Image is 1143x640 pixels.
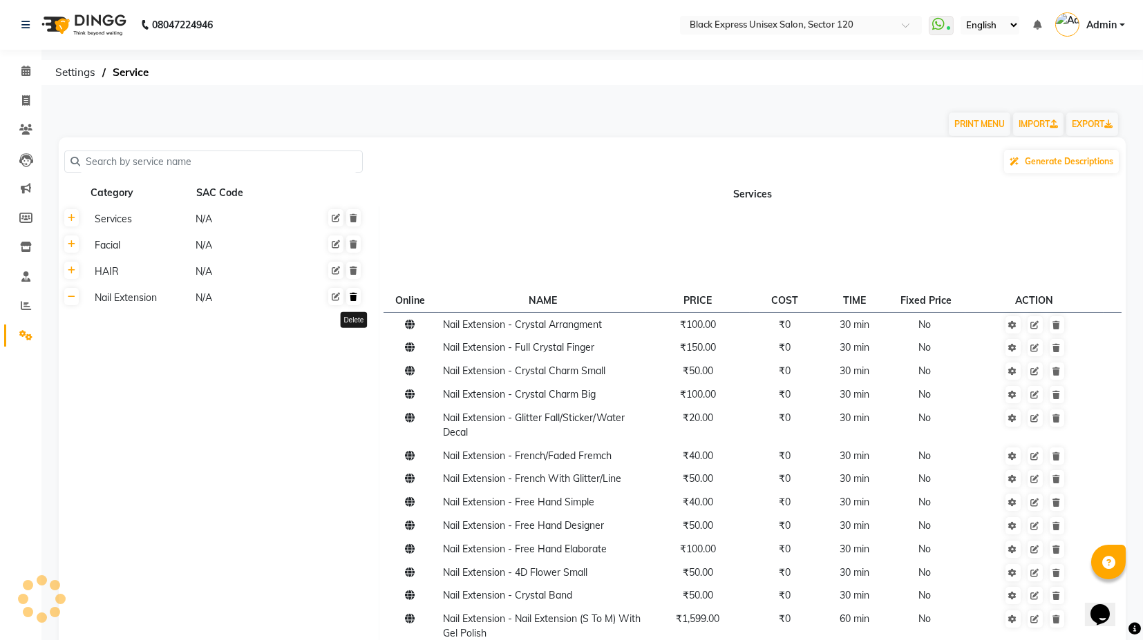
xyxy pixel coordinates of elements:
[106,60,155,85] span: Service
[152,6,213,44] b: 08047224946
[89,184,189,202] div: Category
[779,411,791,424] span: ₹0
[949,113,1010,136] button: PRINT MENU
[918,318,931,331] span: No
[89,289,189,307] div: Nail Extension
[918,589,931,601] span: No
[1055,12,1079,37] img: Admin
[443,566,587,579] span: Nail Extension - 4D Flower Small
[840,496,869,508] span: 30 min
[779,388,791,400] span: ₹0
[443,318,602,331] span: Nail Extension - Crystal Arrangment
[1085,585,1129,626] iframe: chat widget
[194,289,294,307] div: N/A
[379,180,1126,206] th: Services
[918,519,931,532] span: No
[1025,156,1113,166] span: Generate Descriptions
[965,289,1104,313] th: ACTION
[443,589,572,601] span: Nail Extension - Crystal Band
[820,289,889,313] th: TIME
[889,289,965,313] th: Fixed Price
[779,589,791,601] span: ₹0
[443,543,607,555] span: Nail Extension - Free Hand Elaborate
[194,263,294,280] div: N/A
[680,543,716,555] span: ₹100.00
[48,60,102,85] span: Settings
[1004,150,1119,173] button: Generate Descriptions
[779,318,791,331] span: ₹0
[918,411,931,424] span: No
[683,365,713,377] span: ₹50.00
[840,589,869,601] span: 30 min
[779,496,791,508] span: ₹0
[779,612,791,625] span: ₹0
[340,312,367,328] div: Delete
[683,566,713,579] span: ₹50.00
[779,341,791,353] span: ₹0
[918,472,931,485] span: No
[680,318,716,331] span: ₹100.00
[683,472,713,485] span: ₹50.00
[840,472,869,485] span: 30 min
[840,318,869,331] span: 30 min
[840,411,869,424] span: 30 min
[194,211,294,228] div: N/A
[918,365,931,377] span: No
[1086,18,1117,32] span: Admin
[918,566,931,579] span: No
[840,449,869,462] span: 30 min
[443,449,612,462] span: Nail Extension - French/Faded Fremch
[80,151,357,173] input: Search by service name
[779,519,791,532] span: ₹0
[683,519,713,532] span: ₹50.00
[680,388,716,400] span: ₹100.00
[918,496,931,508] span: No
[680,341,716,353] span: ₹150.00
[194,237,294,254] div: N/A
[439,289,646,313] th: NAME
[443,411,625,438] span: Nail Extension - Glitter Fall/Sticker/Water Decal
[918,388,931,400] span: No
[779,365,791,377] span: ₹0
[89,237,189,254] div: Facial
[443,472,621,485] span: Nail Extension - French With Glitter/Line
[918,543,931,555] span: No
[779,472,791,485] span: ₹0
[89,211,189,228] div: Services
[840,365,869,377] span: 30 min
[840,543,869,555] span: 30 min
[443,496,594,508] span: Nail Extension - Free Hand Simple
[840,519,869,532] span: 30 min
[683,411,713,424] span: ₹20.00
[1013,113,1064,136] a: IMPORT
[918,449,931,462] span: No
[840,566,869,579] span: 30 min
[443,365,605,377] span: Nail Extension - Crystal Charm Small
[443,519,604,532] span: Nail Extension - Free Hand Designer
[443,388,596,400] span: Nail Extension - Crystal Charm Big
[779,566,791,579] span: ₹0
[840,612,869,625] span: 60 min
[1066,113,1118,136] a: EXPORT
[918,341,931,353] span: No
[384,289,439,313] th: Online
[779,449,791,462] span: ₹0
[443,341,594,353] span: Nail Extension - Full Crystal Finger
[89,263,189,280] div: HAIR
[750,289,820,313] th: COST
[676,612,719,625] span: ₹1,599.00
[443,612,641,639] span: Nail Extension - Nail Extension (S To M) With Gel Polish
[195,184,294,202] div: SAC Code
[646,289,749,313] th: PRICE
[840,388,869,400] span: 30 min
[683,449,713,462] span: ₹40.00
[918,612,931,625] span: No
[840,341,869,353] span: 30 min
[779,543,791,555] span: ₹0
[683,496,713,508] span: ₹40.00
[683,589,713,601] span: ₹50.00
[35,6,130,44] img: logo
